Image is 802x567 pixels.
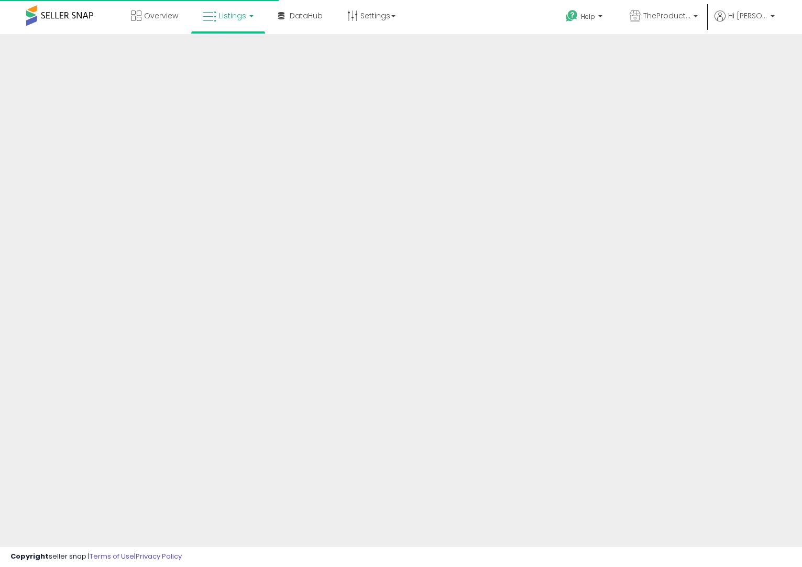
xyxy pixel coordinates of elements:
span: DataHub [290,10,323,21]
a: Hi [PERSON_NAME] [715,10,775,34]
span: Hi [PERSON_NAME] [728,10,767,21]
span: Overview [144,10,178,21]
span: TheProductHaven [643,10,690,21]
span: Listings [219,10,246,21]
i: Get Help [565,9,578,23]
span: Help [581,12,595,21]
a: Help [557,2,613,34]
